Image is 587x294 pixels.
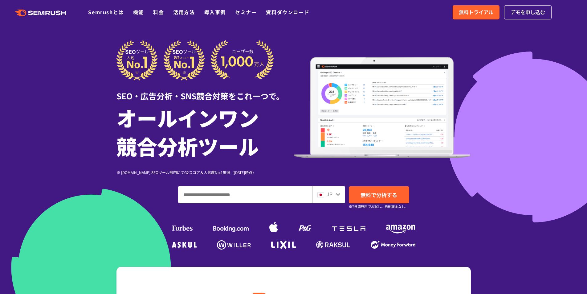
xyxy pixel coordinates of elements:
[349,186,409,203] a: 無料で分析する
[116,169,294,175] div: ※ [DOMAIN_NAME] SEOツール部門にてG2スコア＆人気度No.1獲得（[DATE]時点）
[116,81,294,102] div: SEO・広告分析・SNS競合対策をこれ一つで。
[453,5,499,19] a: 無料トライアル
[173,8,195,16] a: 活用方法
[459,8,493,16] span: 無料トライアル
[88,8,124,16] a: Semrushとは
[327,190,332,198] span: JP
[133,8,144,16] a: 機能
[349,204,408,209] small: ※7日間無料でお試し。自動課金なし。
[116,103,294,160] h1: オールインワン 競合分析ツール
[511,8,545,16] span: デモを申し込む
[178,186,312,203] input: ドメイン、キーワードまたはURLを入力してください
[361,191,397,199] span: 無料で分析する
[266,8,309,16] a: 資料ダウンロード
[504,5,552,19] a: デモを申し込む
[204,8,226,16] a: 導入事例
[235,8,257,16] a: セミナー
[153,8,164,16] a: 料金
